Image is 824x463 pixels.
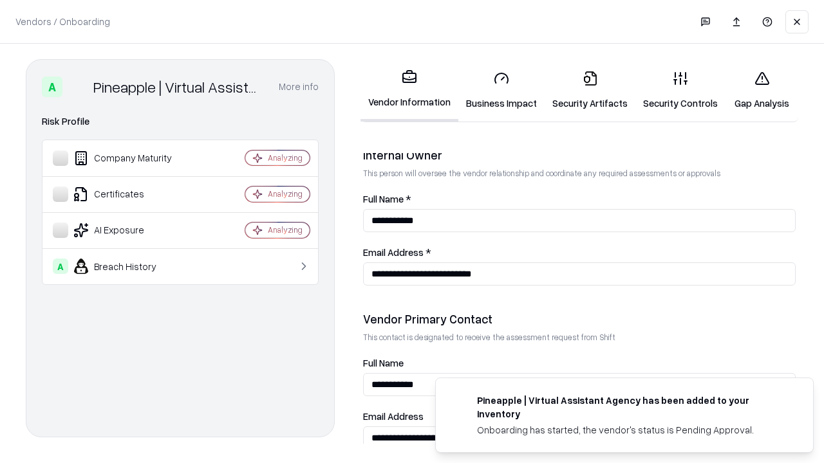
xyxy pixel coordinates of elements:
a: Security Artifacts [545,60,635,120]
label: Email Address [363,412,796,421]
div: Internal Owner [363,147,796,163]
label: Full Name * [363,194,796,204]
a: Security Controls [635,60,726,120]
img: Pineapple | Virtual Assistant Agency [68,77,88,97]
div: Pineapple | Virtual Assistant Agency [93,77,263,97]
div: AI Exposure [53,222,207,238]
img: trypineapple.com [451,394,467,409]
div: Certificates [53,186,207,202]
div: Analyzing [268,224,303,235]
p: This person will oversee the vendor relationship and coordinate any required assessments or appro... [363,168,796,179]
a: Business Impact [458,60,545,120]
a: Gap Analysis [726,60,798,120]
div: A [42,77,62,97]
div: Pineapple | Virtual Assistant Agency has been added to your inventory [477,394,782,421]
div: Company Maturity [53,150,207,166]
button: More info [279,75,319,98]
div: Onboarding has started, the vendor's status is Pending Approval. [477,423,782,437]
p: Vendors / Onboarding [15,15,110,28]
div: Breach History [53,259,207,274]
div: Risk Profile [42,114,319,129]
div: Analyzing [268,188,303,199]
label: Email Address * [363,248,796,257]
div: A [53,259,68,274]
a: Vendor Information [360,59,458,122]
p: This contact is designated to receive the assessment request from Shift [363,332,796,343]
div: Vendor Primary Contact [363,311,796,327]
label: Full Name [363,358,796,368]
div: Analyzing [268,152,303,163]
